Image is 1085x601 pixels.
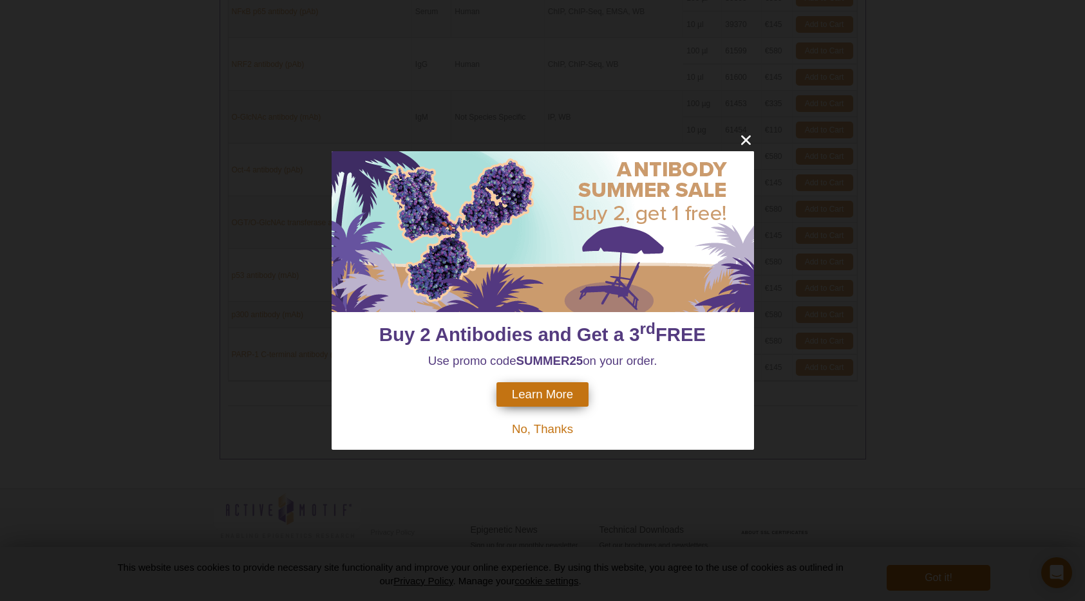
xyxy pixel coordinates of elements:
strong: SUMMER25 [516,354,583,367]
span: Buy 2 Antibodies and Get a 3 FREE [379,324,706,345]
span: No, Thanks [512,422,573,436]
button: close [738,132,754,148]
sup: rd [640,320,656,337]
span: Use promo code on your order. [428,354,657,367]
span: Learn More [512,387,573,402]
